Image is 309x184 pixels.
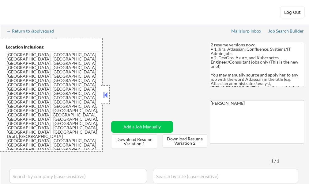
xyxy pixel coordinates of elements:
[268,29,304,33] div: Job Search Builder
[268,29,304,35] a: Job Search Builder
[112,135,157,148] button: Download Resume Variation 1
[271,158,285,164] div: 1 / 1
[231,29,262,35] a: Mailslurp Inbox
[163,135,207,147] button: Download Resume Variation 2
[280,6,305,18] button: Log Out
[6,44,100,50] div: Location Inclusions:
[111,121,173,133] button: Add a Job Manually
[7,29,60,33] div: ← Return to /applysquad
[7,29,60,35] a: ← Return to /applysquad
[231,29,262,33] div: Mailslurp Inbox
[9,169,147,183] input: Search by company (case sensitive)
[153,169,298,183] input: Search by title (case sensitive)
